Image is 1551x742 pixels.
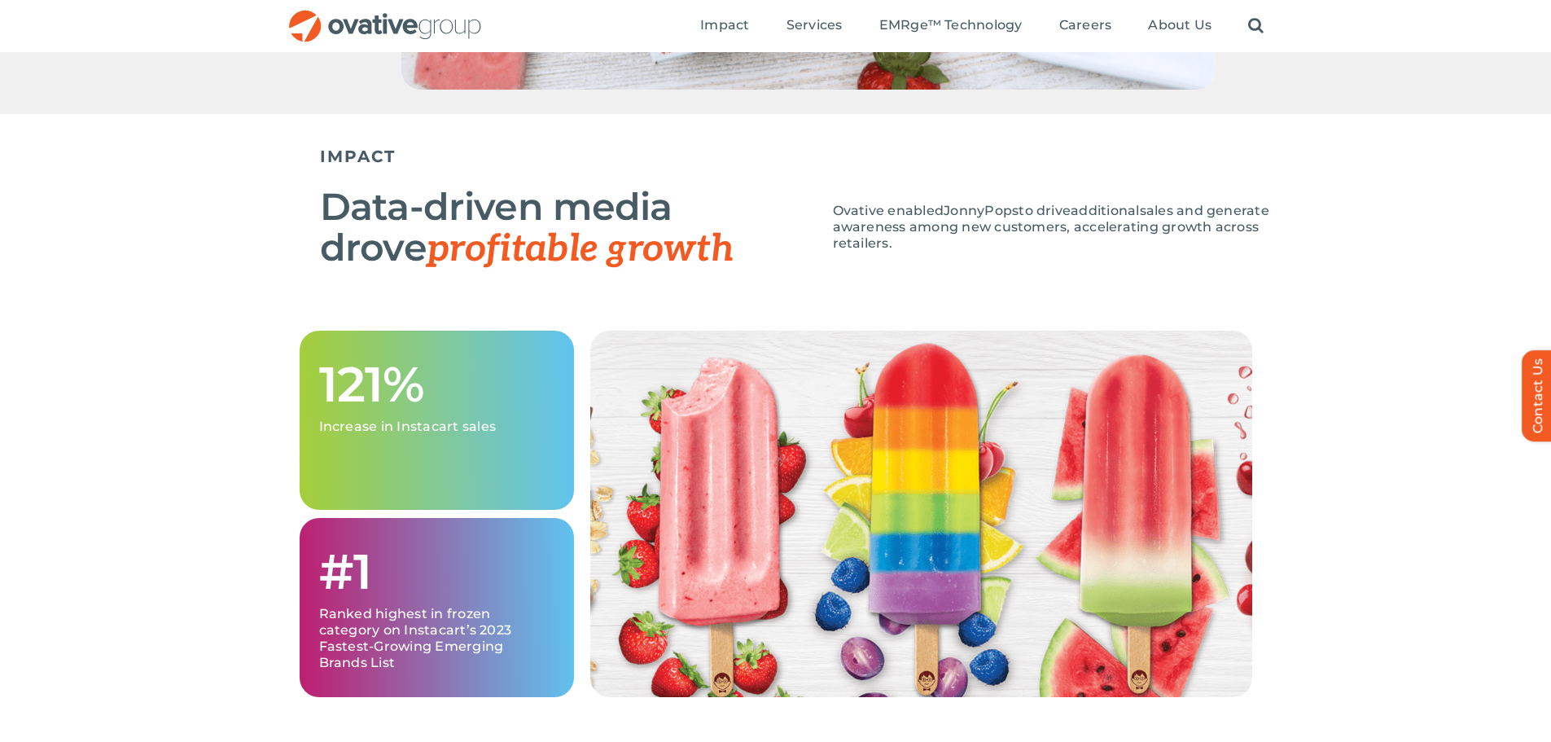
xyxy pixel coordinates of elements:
[319,358,554,411] h1: 121%
[944,203,1019,218] span: JonnyPops
[879,17,1023,33] span: EMRge™ Technology
[1248,17,1264,35] a: Search
[833,203,1269,251] span: sales and generate awareness among new customers, accelerating growth across retailers.
[323,419,496,434] span: ncrease in Instacart sales
[1071,203,1139,218] span: additional
[287,8,483,24] a: OG_Full_horizontal_RGB
[1059,17,1112,33] span: Careers
[319,546,554,598] h1: #1
[1148,17,1211,35] a: About Us
[1059,17,1112,35] a: Careers
[786,17,843,35] a: Services
[319,419,323,434] span: I
[1019,203,1071,218] span: to drive
[879,17,1023,35] a: EMRge™ Technology
[700,17,749,35] a: Impact
[319,606,512,670] span: Ranked highest in frozen category on Instacart’s 2023 Fastest-Growing Emerging Brands List
[320,187,808,270] h2: Data-driven media drove
[1148,17,1211,33] span: About Us
[700,17,749,33] span: Impact
[590,331,1252,697] img: JP (4)
[427,226,734,272] span: profitable growth
[786,17,843,33] span: Services
[320,147,1297,166] h5: IMPACT
[833,203,944,218] span: Ovative enabled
